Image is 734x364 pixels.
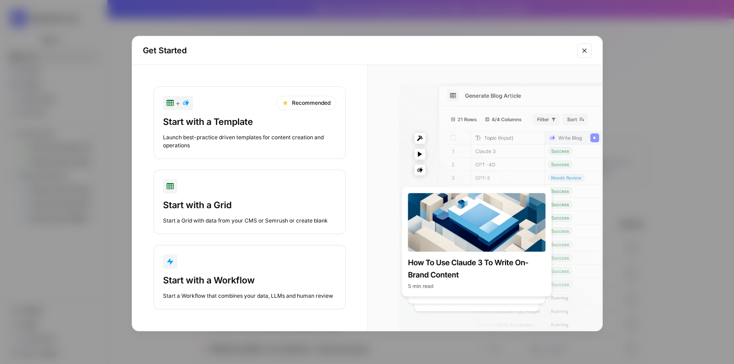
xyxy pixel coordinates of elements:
[163,116,336,128] div: Start with a Template
[276,96,336,110] div: Recommended
[163,133,336,150] div: Launch best-practice driven templates for content creation and operations
[154,86,346,159] button: +RecommendedStart with a TemplateLaunch best-practice driven templates for content creation and o...
[154,245,346,309] button: Start with a WorkflowStart a Workflow that combines your data, LLMs and human review
[577,43,592,58] button: Close modal
[154,170,346,234] button: Start with a GridStart a Grid with data from your CMS or Semrush or create blank
[143,44,572,57] h2: Get Started
[163,274,336,287] div: Start with a Workflow
[167,98,189,108] div: +
[163,199,336,211] div: Start with a Grid
[163,217,336,225] div: Start a Grid with data from your CMS or Semrush or create blank
[163,292,336,300] div: Start a Workflow that combines your data, LLMs and human review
